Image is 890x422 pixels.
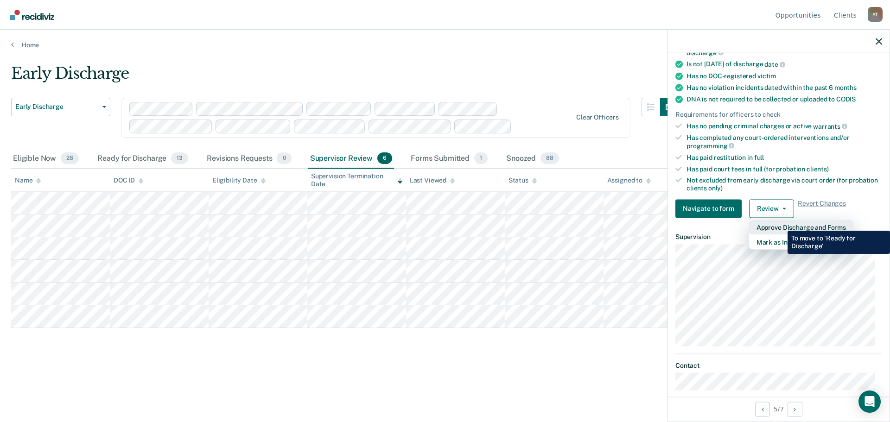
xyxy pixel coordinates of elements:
div: Status [509,176,537,184]
div: Requirements for officers to check [675,110,882,118]
span: CODIS [836,95,856,102]
button: Review [749,199,794,218]
div: Forms Submitted [409,149,489,169]
div: Dropdown Menu [749,220,853,249]
div: Snoozed [504,149,561,169]
div: Has paid restitution in [687,153,882,161]
div: Has completed any court-ordered interventions and/or [687,134,882,150]
span: clients) [807,165,829,172]
dt: Contact [675,361,882,369]
span: 6 [377,152,392,164]
div: Name [15,176,41,184]
button: Next Opportunity [788,402,802,416]
span: Early Discharge [15,103,99,111]
span: 13 [171,152,188,164]
div: Supervision Termination Date [311,172,402,188]
div: Has no pending criminal charges or active [687,122,882,130]
span: Revert Changes [798,199,846,218]
dt: Supervision [675,233,882,240]
div: Last Viewed [410,176,455,184]
span: only) [708,184,723,192]
div: Has no DOC-registered [687,72,882,80]
button: Profile dropdown button [868,7,883,22]
span: full [754,153,764,161]
div: DNA is not required to be collected or uploaded to [687,95,882,103]
div: Open Intercom Messenger [858,391,881,413]
button: Approve Discharge and Forms [749,220,853,234]
span: 88 [540,152,559,164]
span: 1 [474,152,488,164]
button: Navigate to form [675,199,742,218]
div: Not excluded from early discharge via court order (for probation clients [687,176,882,192]
div: 5 / 7 [668,397,890,421]
div: Is not [DATE] of discharge [687,60,882,69]
div: Eligible Now [11,149,81,169]
div: A T [868,7,883,22]
div: Revisions Requests [205,149,293,169]
span: programming [687,142,734,149]
span: victim [757,72,776,79]
div: Ready for Discharge [95,149,190,169]
span: 28 [61,152,79,164]
div: Early Discharge [11,64,679,90]
button: Mark as Ineligible [749,234,853,249]
a: Navigate to form link [675,199,745,218]
div: Clear officers [576,113,619,121]
span: 0 [277,152,291,164]
div: Eligibility Date [212,176,266,184]
div: Assigned to [607,176,651,184]
div: Supervisor Review [308,149,394,169]
img: Recidiviz [10,10,54,20]
div: Has no violation incidents dated within the past 6 [687,83,882,91]
span: date [764,61,785,68]
div: Has paid court fees in full (for probation [687,165,882,173]
div: DOC ID [114,176,143,184]
a: Home [11,41,879,49]
span: warrants [813,122,847,130]
span: months [834,83,857,91]
button: Previous Opportunity [755,402,770,416]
